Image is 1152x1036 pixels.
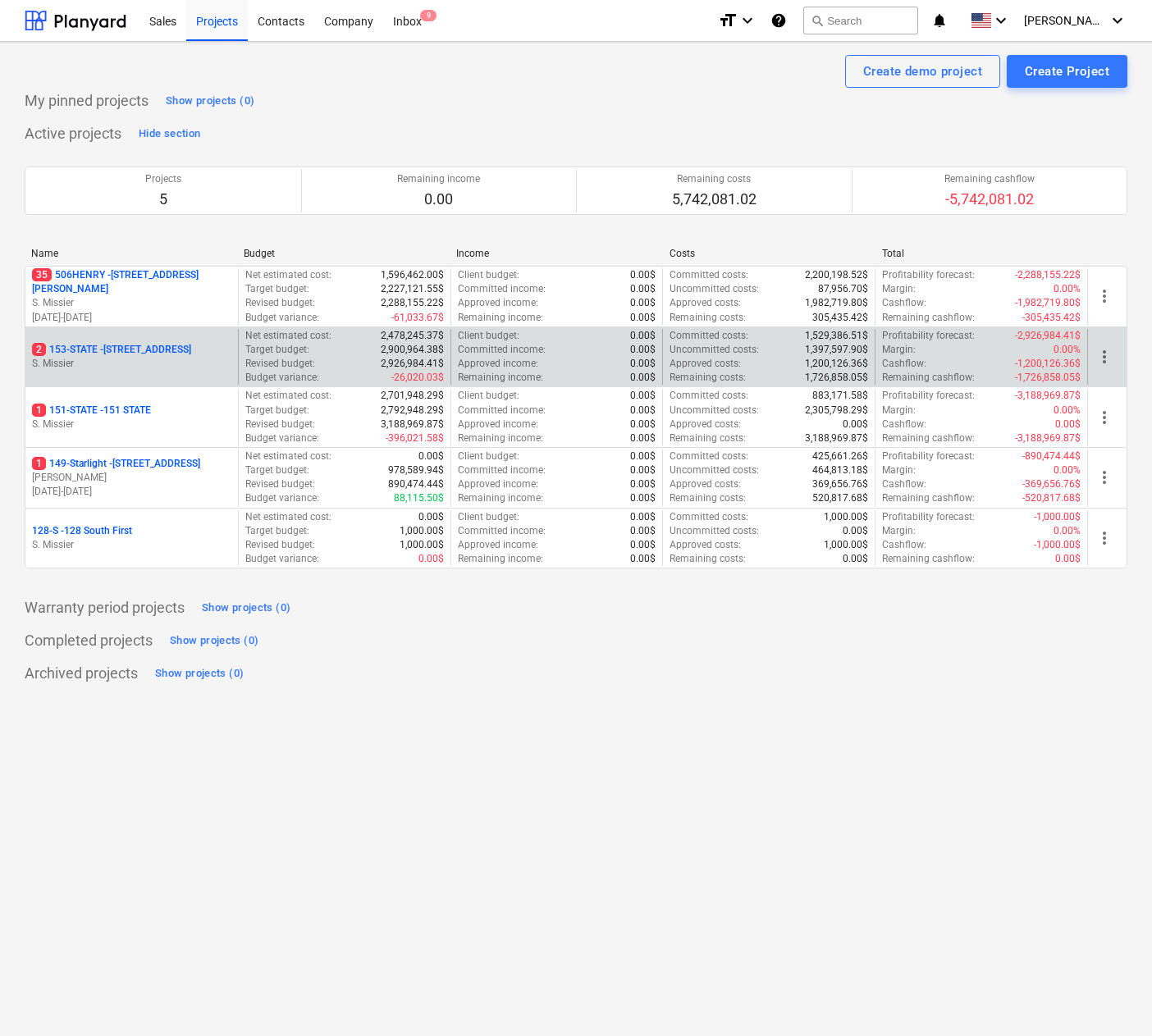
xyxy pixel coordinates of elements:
[1015,431,1081,445] p: -3,188,969.87$
[400,524,444,538] p: 1,000.00$
[882,311,975,325] p: Remaining cashflow :
[805,404,868,418] p: 2,305,798.29$
[630,477,656,491] p: 0.00$
[391,371,444,385] p: -26,020.03$
[1055,418,1081,431] p: 0.00$
[1054,282,1081,296] p: 0.00%
[32,343,231,371] div: 2153-STATE -[STREET_ADDRESS]S. Missier
[670,450,748,463] p: Committed costs :
[805,268,868,282] p: 2,200,198.52$
[32,524,231,552] div: 128-S -128 South FirstS. Missier
[630,389,656,403] p: 0.00$
[202,599,290,618] div: Show projects (0)
[931,11,948,30] i: notifications
[1034,510,1081,524] p: -1,000.00$
[32,524,132,538] p: 128-S - 128 South First
[245,282,309,296] p: Target budget :
[670,371,746,385] p: Remaining costs :
[245,357,315,371] p: Revised budget :
[381,268,444,282] p: 1,596,462.00$
[381,357,444,371] p: 2,926,984.41$
[812,463,868,477] p: 464,813.18$
[32,343,191,357] p: 153-STATE - [STREET_ADDRESS]
[670,431,746,445] p: Remaining costs :
[630,329,656,343] p: 0.00$
[458,296,538,310] p: Approved income :
[381,343,444,357] p: 2,900,964.38$
[32,404,231,431] div: 1151-STATE -151 STATES. Missier
[1054,404,1081,418] p: 0.00%
[1095,347,1114,367] span: more_vert
[32,268,52,281] span: 35
[155,664,244,683] div: Show projects (0)
[630,404,656,418] p: 0.00$
[812,477,868,491] p: 369,656.76$
[630,282,656,296] p: 0.00$
[245,389,331,403] p: Net estimated cost :
[630,268,656,282] p: 0.00$
[812,450,868,463] p: 425,661.26$
[882,371,975,385] p: Remaining cashflow :
[381,329,444,343] p: 2,478,245.37$
[812,311,868,325] p: 305,435.42$
[770,11,787,30] i: Knowledge base
[32,457,200,471] p: 149-Starlight - [STREET_ADDRESS]
[670,404,759,418] p: Uncommitted costs :
[670,418,741,431] p: Approved costs :
[245,477,315,491] p: Revised budget :
[670,343,759,357] p: Uncommitted costs :
[394,491,444,505] p: 88,115.50$
[458,463,546,477] p: Committed income :
[882,268,975,282] p: Profitability forecast :
[630,552,656,566] p: 0.00$
[1022,311,1081,325] p: -305,435.42$
[1007,55,1127,88] button: Create Project
[245,268,331,282] p: Net estimated cost :
[381,418,444,431] p: 3,188,969.87$
[458,389,519,403] p: Client budget :
[32,268,231,296] p: 506HENRY - [STREET_ADDRESS][PERSON_NAME]
[25,124,121,144] p: Active projects
[670,491,746,505] p: Remaining costs :
[458,371,543,385] p: Remaining income :
[882,389,975,403] p: Profitability forecast :
[630,431,656,445] p: 0.00$
[882,357,926,371] p: Cashflow :
[882,510,975,524] p: Profitability forecast :
[670,357,741,371] p: Approved costs :
[458,343,546,357] p: Committed income :
[245,463,309,477] p: Target budget :
[245,552,319,566] p: Budget variance :
[805,431,868,445] p: 3,188,969.87$
[1015,389,1081,403] p: -3,188,969.87$
[882,491,975,505] p: Remaining cashflow :
[458,524,546,538] p: Committed income :
[812,491,868,505] p: 520,817.68$
[630,450,656,463] p: 0.00$
[458,268,519,282] p: Client budget :
[32,457,231,499] div: 1149-Starlight -[STREET_ADDRESS][PERSON_NAME][DATE]-[DATE]
[32,404,46,417] span: 1
[818,282,868,296] p: 87,956.70$
[245,538,315,552] p: Revised budget :
[1034,538,1081,552] p: -1,000.00$
[458,450,519,463] p: Client budget :
[1108,11,1127,30] i: keyboard_arrow_down
[25,598,185,618] p: Warranty period projects
[670,268,748,282] p: Committed costs :
[812,389,868,403] p: 883,171.58$
[245,371,319,385] p: Budget variance :
[630,463,656,477] p: 0.00$
[670,389,748,403] p: Committed costs :
[245,431,319,445] p: Budget variance :
[388,477,444,491] p: 890,474.44$
[458,538,538,552] p: Approved income :
[805,296,868,310] p: 1,982,719.80$
[245,296,315,310] p: Revised budget :
[670,552,746,566] p: Remaining costs :
[32,538,231,552] p: S. Missier
[882,404,916,418] p: Margin :
[718,11,738,30] i: format_size
[882,538,926,552] p: Cashflow :
[672,172,757,186] p: Remaining costs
